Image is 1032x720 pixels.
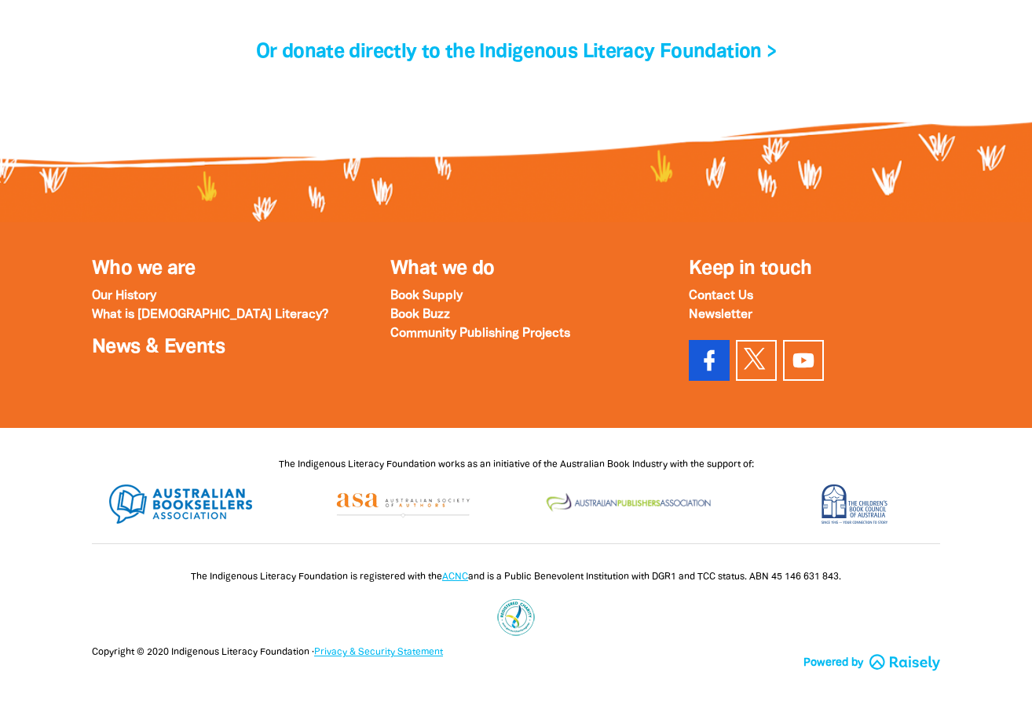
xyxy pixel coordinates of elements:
[390,309,450,320] a: Book Buzz
[256,43,777,61] a: Or donate directly to the Indigenous Literacy Foundation >
[92,260,196,278] a: Who we are
[314,648,443,656] a: Privacy & Security Statement
[92,291,156,302] a: Our History
[689,260,812,278] span: Keep in touch
[191,572,841,581] span: The Indigenous Literacy Foundation is registered with the and is a Public Benevolent Institution ...
[803,655,940,671] a: Powered by
[92,309,328,320] a: What is [DEMOGRAPHIC_DATA] Literacy?
[390,328,570,339] a: Community Publishing Projects
[783,340,824,381] a: Find us on YouTube
[279,460,754,469] span: The Indigenous Literacy Foundation works as an initiative of the Australian Book Industry with th...
[390,260,495,278] a: What we do
[689,340,730,381] a: Visit our facebook page
[442,572,468,581] a: ACNC
[689,291,753,302] a: Contact Us
[390,291,463,302] a: Book Supply
[689,309,752,320] a: Newsletter
[92,338,225,356] a: News & Events
[736,340,777,381] a: Find us on Twitter
[92,648,443,656] span: Copyright © 2020 Indigenous Literacy Foundation ·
